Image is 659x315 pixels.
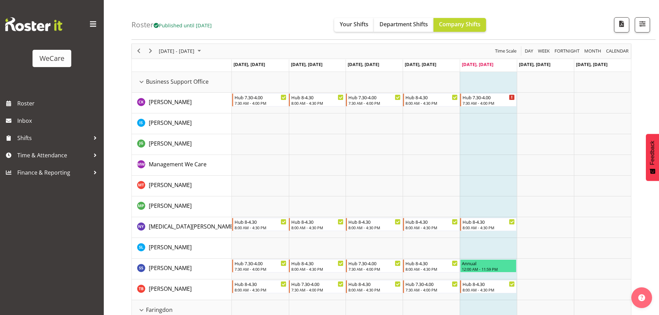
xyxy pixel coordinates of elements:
span: [DATE], [DATE] [234,61,265,67]
span: [DATE], [DATE] [462,61,493,67]
h4: Roster [131,21,212,29]
a: [PERSON_NAME] [149,243,192,251]
div: Hub 8-4.30 [291,218,344,225]
div: 8:00 AM - 4:30 PM [291,225,344,230]
button: Your Shifts [334,18,374,32]
td: Nikita Yates resource [132,217,232,238]
div: Hub 8-4.30 [405,218,458,225]
td: Isabel Simcox resource [132,113,232,134]
div: 12:00 AM - 11:59 PM [462,266,515,272]
div: next period [145,44,156,58]
div: 7:30 AM - 4:00 PM [463,100,515,106]
div: Savita Savita"s event - Hub 7.30-4.00 Begin From Monday, October 6, 2025 at 7:30:00 AM GMT+13:00 ... [232,259,289,272]
div: 8:00 AM - 4:30 PM [405,225,458,230]
span: [PERSON_NAME] [149,243,192,251]
span: Day [524,47,534,55]
a: [PERSON_NAME] [149,285,192,293]
div: Savita Savita"s event - Annual Begin From Friday, October 10, 2025 at 12:00:00 AM GMT+13:00 Ends ... [460,259,516,272]
div: Chloe Kim"s event - Hub 7.30-4.00 Begin From Monday, October 6, 2025 at 7:30:00 AM GMT+13:00 Ends... [232,93,289,106]
div: 8:00 AM - 4:30 PM [291,266,344,272]
td: Sarah Lamont resource [132,238,232,259]
a: [PERSON_NAME] [149,202,192,210]
div: October 06 - 12, 2025 [156,44,205,58]
div: 7:30 AM - 4:00 PM [348,266,401,272]
div: 8:00 AM - 4:30 PM [348,287,401,293]
div: Tyla Boyd"s event - Hub 8-4.30 Begin From Wednesday, October 8, 2025 at 8:00:00 AM GMT+13:00 Ends... [346,280,402,293]
span: Time & Attendance [17,150,90,160]
button: Company Shifts [433,18,486,32]
div: 8:00 AM - 4:30 PM [463,225,515,230]
div: 7:30 AM - 4:00 PM [348,100,401,106]
div: Tyla Boyd"s event - Hub 8-4.30 Begin From Monday, October 6, 2025 at 8:00:00 AM GMT+13:00 Ends At... [232,280,289,293]
a: [PERSON_NAME] [149,264,192,272]
span: [DATE], [DATE] [576,61,607,67]
span: Department Shifts [379,20,428,28]
div: Hub 7.30-4.00 [348,260,401,267]
div: Hub 8-4.30 [348,280,401,287]
td: Savita Savita resource [132,259,232,279]
div: Nikita Yates"s event - Hub 8-4.30 Begin From Wednesday, October 8, 2025 at 8:00:00 AM GMT+13:00 E... [346,218,402,231]
div: 7:30 AM - 4:00 PM [235,100,287,106]
span: [DATE], [DATE] [348,61,379,67]
span: [DATE], [DATE] [519,61,550,67]
img: help-xxl-2.png [638,294,645,301]
td: Michelle Thomas resource [132,176,232,196]
a: [PERSON_NAME] [149,119,192,127]
button: Timeline Day [524,47,534,55]
a: Management We Care [149,160,207,168]
span: Finance & Reporting [17,167,90,178]
span: Roster [17,98,100,109]
td: Tyla Boyd resource [132,279,232,300]
span: Published until [DATE] [154,22,212,29]
div: WeCare [39,53,64,64]
span: Inbox [17,115,100,126]
div: 8:00 AM - 4:30 PM [463,287,515,293]
span: [MEDICAL_DATA][PERSON_NAME] [149,223,235,230]
div: Chloe Kim"s event - Hub 8-4.30 Begin From Thursday, October 9, 2025 at 8:00:00 AM GMT+13:00 Ends ... [403,93,459,106]
div: Nikita Yates"s event - Hub 8-4.30 Begin From Friday, October 10, 2025 at 8:00:00 AM GMT+13:00 End... [460,218,516,231]
div: previous period [133,44,145,58]
span: [PERSON_NAME] [149,98,192,106]
div: 7:30 AM - 4:00 PM [235,266,287,272]
div: Hub 8-4.30 [235,218,287,225]
div: Nikita Yates"s event - Hub 8-4.30 Begin From Tuesday, October 7, 2025 at 8:00:00 AM GMT+13:00 End... [289,218,345,231]
div: Tyla Boyd"s event - Hub 7.30-4.00 Begin From Thursday, October 9, 2025 at 7:30:00 AM GMT+13:00 En... [403,280,459,293]
div: Hub 7.30-4.00 [463,94,515,101]
div: Hub 7.30-4.00 [235,94,287,101]
span: Business Support Office [146,77,209,86]
button: Feedback - Show survey [646,134,659,181]
span: calendar [605,47,629,55]
button: Next [146,47,155,55]
button: Download a PDF of the roster according to the set date range. [614,17,629,33]
button: October 2025 [158,47,204,55]
div: Chloe Kim"s event - Hub 7.30-4.00 Begin From Wednesday, October 8, 2025 at 7:30:00 AM GMT+13:00 E... [346,93,402,106]
td: Millie Pumphrey resource [132,196,232,217]
div: 7:30 AM - 4:00 PM [291,287,344,293]
a: [PERSON_NAME] [149,181,192,189]
div: 8:00 AM - 4:30 PM [291,100,344,106]
div: Hub 7.30-4.00 [348,94,401,101]
span: [DATE], [DATE] [291,61,322,67]
span: Fortnight [554,47,580,55]
button: Time Scale [494,47,518,55]
button: Fortnight [553,47,581,55]
span: [DATE] - [DATE] [158,47,195,55]
span: Week [537,47,550,55]
div: Hub 7.30-4.00 [405,280,458,287]
div: Hub 8-4.30 [235,280,287,287]
div: Hub 7.30-4.00 [235,260,287,267]
div: Tyla Boyd"s event - Hub 8-4.30 Begin From Friday, October 10, 2025 at 8:00:00 AM GMT+13:00 Ends A... [460,280,516,293]
img: Rosterit website logo [5,17,62,31]
div: Nikita Yates"s event - Hub 8-4.30 Begin From Thursday, October 9, 2025 at 8:00:00 AM GMT+13:00 En... [403,218,459,231]
div: 8:00 AM - 4:30 PM [405,100,458,106]
button: Timeline Week [537,47,551,55]
span: Shifts [17,133,90,143]
div: Savita Savita"s event - Hub 8-4.30 Begin From Thursday, October 9, 2025 at 8:00:00 AM GMT+13:00 E... [403,259,459,272]
td: Management We Care resource [132,155,232,176]
div: Chloe Kim"s event - Hub 7.30-4.00 Begin From Friday, October 10, 2025 at 7:30:00 AM GMT+13:00 End... [460,93,516,106]
div: 8:00 AM - 4:30 PM [235,225,287,230]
